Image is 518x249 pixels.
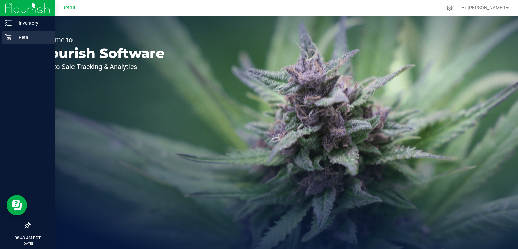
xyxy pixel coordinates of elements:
[36,47,165,60] p: Flourish Software
[445,5,454,11] div: Manage settings
[36,63,165,70] p: Seed-to-Sale Tracking & Analytics
[5,34,12,41] inline-svg: Retail
[12,19,52,27] p: Inventory
[62,5,75,11] span: Retail
[3,241,52,246] p: [DATE]
[3,235,52,241] p: 08:43 AM PDT
[461,5,505,10] span: Hi, [PERSON_NAME]!
[7,195,27,215] iframe: Resource center
[5,20,12,26] inline-svg: Inventory
[36,36,165,43] p: Welcome to
[12,33,52,41] p: Retail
